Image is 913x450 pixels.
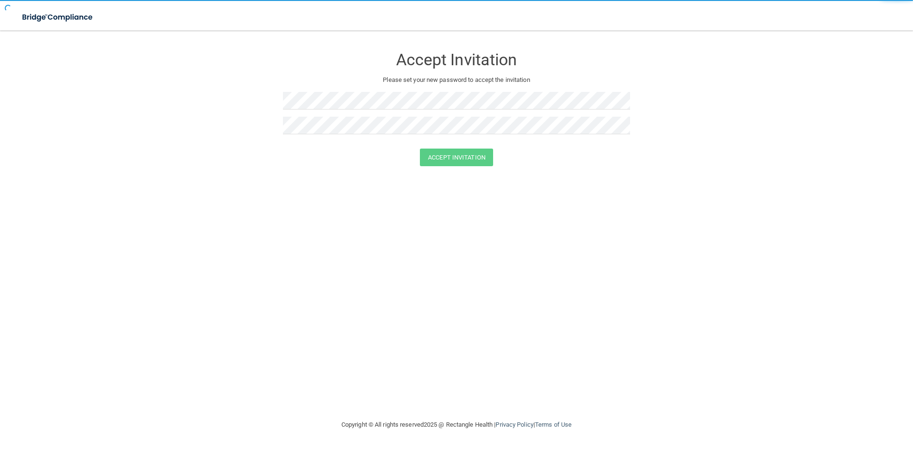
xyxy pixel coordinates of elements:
button: Accept Invitation [420,149,493,166]
a: Privacy Policy [495,421,533,428]
a: Terms of Use [535,421,572,428]
div: Copyright © All rights reserved 2025 @ Rectangle Health | | [283,410,630,440]
p: Please set your new password to accept the invitation [290,74,623,86]
h3: Accept Invitation [283,51,630,69]
img: bridge_compliance_login_screen.278c3ca4.svg [14,8,102,27]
